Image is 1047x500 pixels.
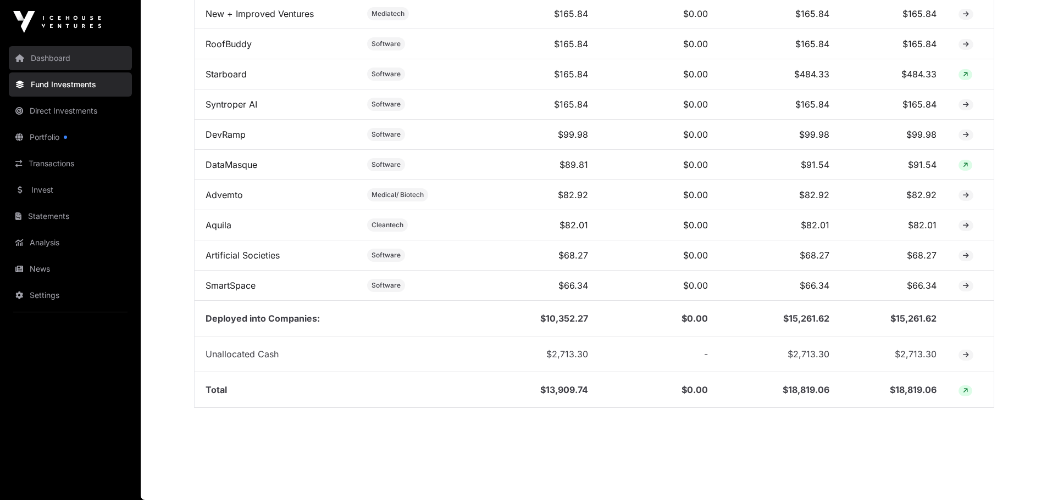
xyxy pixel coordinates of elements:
[472,59,599,89] td: $165.84
[599,150,719,180] td: $0.00
[372,251,401,260] span: Software
[472,210,599,240] td: $82.01
[372,9,405,18] span: Mediatech
[206,129,246,140] a: DevRamp
[472,372,599,408] td: $13,909.74
[9,46,132,70] a: Dashboard
[206,280,256,291] a: SmartSpace
[472,150,599,180] td: $89.81
[719,59,840,89] td: $484.33
[719,301,840,336] td: $15,261.62
[372,221,403,229] span: Cleantech
[206,99,257,110] a: Syntroper AI
[372,130,401,139] span: Software
[206,159,257,170] a: DataMasque
[372,100,401,109] span: Software
[206,8,314,19] a: New + Improved Ventures
[9,204,132,228] a: Statements
[9,125,132,149] a: Portfolio
[9,257,132,281] a: News
[372,40,401,48] span: Software
[719,150,840,180] td: $91.54
[195,372,472,408] td: Total
[788,349,829,359] span: $2,713.30
[840,240,948,271] td: $68.27
[840,120,948,150] td: $99.98
[895,349,937,359] span: $2,713.30
[840,89,948,120] td: $165.84
[372,281,401,290] span: Software
[206,220,231,231] a: Aquila
[599,59,719,89] td: $0.00
[206,250,280,261] a: Artificial Societies
[9,178,132,202] a: Invest
[9,151,132,176] a: Transactions
[472,89,599,120] td: $165.84
[472,301,599,336] td: $10,352.27
[840,301,948,336] td: $15,261.62
[9,231,132,255] a: Analysis
[206,69,247,80] a: Starboard
[472,180,599,210] td: $82.92
[9,72,132,97] a: Fund Investments
[472,29,599,59] td: $165.84
[719,29,840,59] td: $165.84
[719,271,840,301] td: $66.34
[546,349,588,359] span: $2,713.30
[599,301,719,336] td: $0.00
[599,29,719,59] td: $0.00
[206,38,252,49] a: RoofBuddy
[719,372,840,408] td: $18,819.06
[372,190,424,199] span: Medical/ Biotech
[599,120,719,150] td: $0.00
[840,29,948,59] td: $165.84
[9,99,132,123] a: Direct Investments
[472,240,599,271] td: $68.27
[840,372,948,408] td: $18,819.06
[719,210,840,240] td: $82.01
[704,349,708,359] span: -
[599,240,719,271] td: $0.00
[13,11,101,33] img: Icehouse Ventures Logo
[840,150,948,180] td: $91.54
[206,189,243,200] a: Advemto
[9,283,132,307] a: Settings
[840,180,948,210] td: $82.92
[372,70,401,78] span: Software
[599,271,719,301] td: $0.00
[719,240,840,271] td: $68.27
[840,271,948,301] td: $66.34
[472,120,599,150] td: $99.98
[719,180,840,210] td: $82.92
[599,180,719,210] td: $0.00
[992,447,1047,500] iframe: Chat Widget
[840,210,948,240] td: $82.01
[719,120,840,150] td: $99.98
[840,59,948,89] td: $484.33
[599,372,719,408] td: $0.00
[599,89,719,120] td: $0.00
[206,349,279,359] span: Unallocated Cash
[719,89,840,120] td: $165.84
[599,210,719,240] td: $0.00
[472,271,599,301] td: $66.34
[195,301,472,336] td: Deployed into Companies:
[372,160,401,169] span: Software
